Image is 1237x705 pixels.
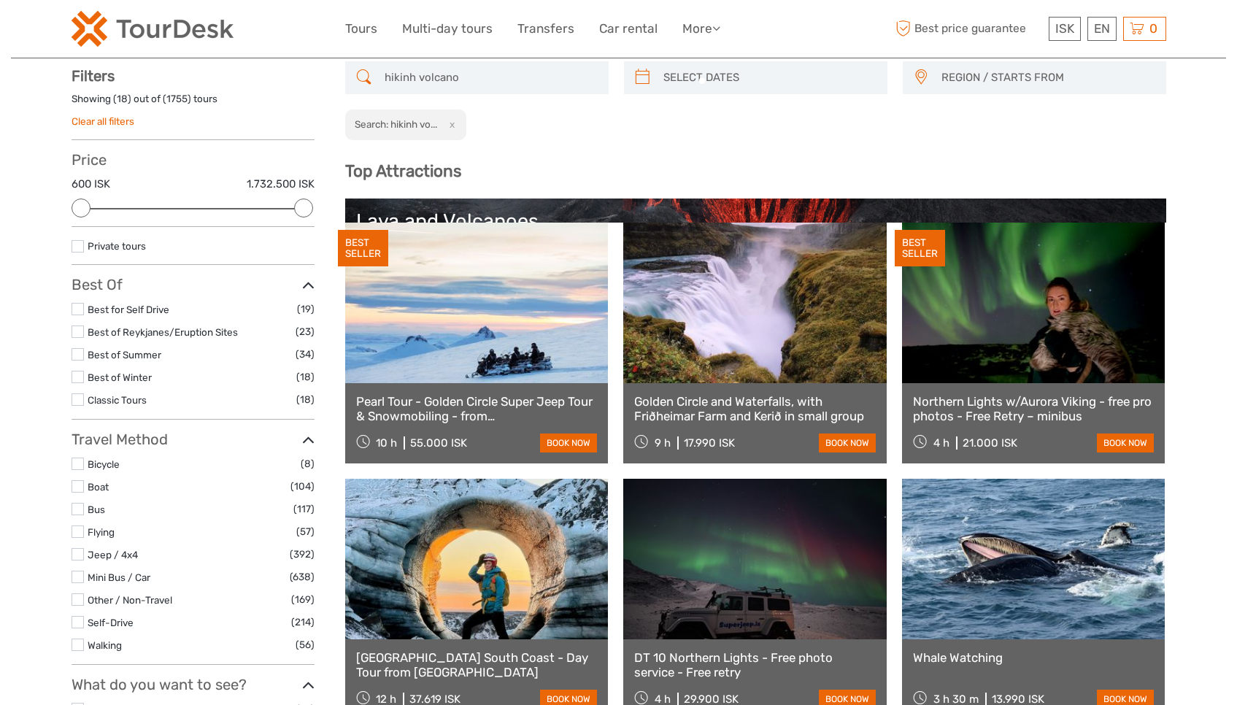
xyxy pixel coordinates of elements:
[290,478,315,495] span: (104)
[72,115,134,127] a: Clear all filters
[72,92,315,115] div: Showing ( ) out of ( ) tours
[290,546,315,563] span: (392)
[72,177,110,192] label: 600 ISK
[291,591,315,608] span: (169)
[379,65,601,90] input: SEARCH
[935,66,1159,90] button: REGION / STARTS FROM
[634,650,876,680] a: DT 10 Northern Lights - Free photo service - Free retry
[913,650,1155,665] a: Whale Watching
[296,323,315,340] span: (23)
[1147,21,1160,36] span: 0
[88,617,134,628] a: Self-Drive
[402,18,493,39] a: Multi-day tours
[1055,21,1074,36] span: ISK
[88,240,146,252] a: Private tours
[376,436,397,450] span: 10 h
[819,434,876,452] a: book now
[168,23,185,40] button: Open LiveChat chat widget
[117,92,128,106] label: 18
[88,326,238,338] a: Best of Reykjanes/Eruption Sites
[913,394,1155,424] a: Northern Lights w/Aurora Viking - free pro photos - Free Retry – minibus
[634,394,876,424] a: Golden Circle and Waterfalls, with Friðheimar Farm and Kerið in small group
[599,18,658,39] a: Car rental
[88,594,172,606] a: Other / Non-Travel
[88,571,150,583] a: Mini Bus / Car
[301,455,315,472] span: (8)
[88,526,115,538] a: Flying
[20,26,165,37] p: We're away right now. Please check back later!
[893,17,1045,41] span: Best price guarantee
[72,431,315,448] h3: Travel Method
[72,151,315,169] h3: Price
[439,117,459,132] button: x
[338,230,388,266] div: BEST SELLER
[345,161,461,181] b: Top Attractions
[517,18,574,39] a: Transfers
[540,434,597,452] a: book now
[296,346,315,363] span: (34)
[296,369,315,385] span: (18)
[88,549,138,560] a: Jeep / 4x4
[356,650,598,680] a: [GEOGRAPHIC_DATA] South Coast - Day Tour from [GEOGRAPHIC_DATA]
[72,276,315,293] h3: Best Of
[247,177,315,192] label: 1.732.500 ISK
[88,458,120,470] a: Bicycle
[682,18,720,39] a: More
[88,481,109,493] a: Boat
[345,18,377,39] a: Tours
[410,436,467,450] div: 55.000 ISK
[88,394,147,406] a: Classic Tours
[356,394,598,424] a: Pearl Tour - Golden Circle Super Jeep Tour & Snowmobiling - from [GEOGRAPHIC_DATA]
[296,636,315,653] span: (56)
[290,569,315,585] span: (638)
[88,639,122,651] a: Walking
[296,391,315,408] span: (18)
[655,436,671,450] span: 9 h
[355,118,437,130] h2: Search: hikinh vo...
[1097,434,1154,452] a: book now
[166,92,188,106] label: 1755
[88,349,161,361] a: Best of Summer
[88,304,169,315] a: Best for Self Drive
[933,436,949,450] span: 4 h
[297,301,315,317] span: (19)
[291,614,315,631] span: (214)
[72,67,115,85] strong: Filters
[1087,17,1117,41] div: EN
[895,230,945,266] div: BEST SELLER
[356,209,1155,312] a: Lava and Volcanoes
[88,371,152,383] a: Best of Winter
[963,436,1017,450] div: 21.000 ISK
[72,676,315,693] h3: What do you want to see?
[658,65,880,90] input: SELECT DATES
[293,501,315,517] span: (117)
[356,209,1155,233] div: Lava and Volcanoes
[296,523,315,540] span: (57)
[72,11,234,47] img: 120-15d4194f-c635-41b9-a512-a3cb382bfb57_logo_small.png
[88,504,105,515] a: Bus
[684,436,735,450] div: 17.990 ISK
